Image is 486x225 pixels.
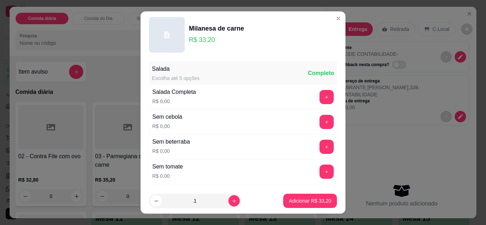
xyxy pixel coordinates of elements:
button: add [319,115,334,129]
button: decrease-product-quantity [150,195,162,207]
button: add [319,140,334,154]
button: add [319,90,334,104]
button: increase-product-quantity [228,195,240,207]
p: R$ 0,00 [152,148,190,155]
div: Somente tomate [152,187,194,196]
div: Completo [308,69,334,77]
p: R$ 33,20 [189,35,244,45]
p: R$ 0,00 [152,172,183,180]
div: Sem tomate [152,162,183,171]
div: Salada [152,65,200,73]
div: Milanesa de carne [189,23,244,33]
p: R$ 0,00 [152,123,183,130]
button: Close [333,13,344,24]
p: R$ 0,00 [152,98,196,105]
button: Adicionar R$ 33,20 [283,194,337,208]
p: Adicionar R$ 33,20 [289,197,331,204]
div: Sem beterraba [152,138,190,146]
button: add [319,165,334,179]
div: Sem cebola [152,113,183,121]
div: Escolha até 5 opções [152,75,200,82]
div: Salada Completa [152,88,196,96]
